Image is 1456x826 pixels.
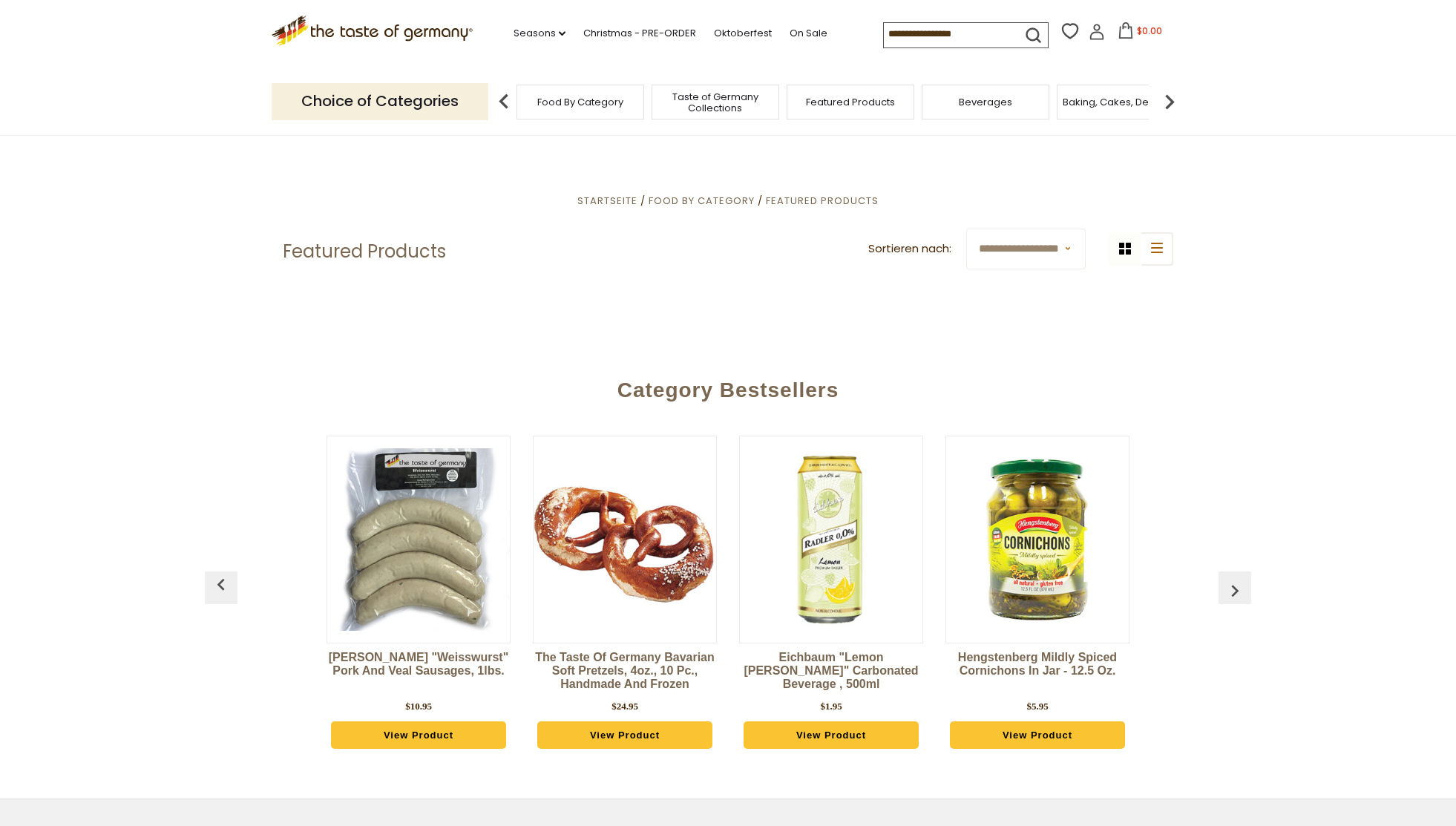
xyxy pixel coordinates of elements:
div: $24.95 [611,699,638,714]
label: Sortieren nach: [868,240,951,258]
a: The Taste of Germany Bavarian Soft Pretzels, 4oz., 10 pc., handmade and frozen [533,651,717,695]
div: $5.95 [1026,699,1048,714]
a: View Product [744,721,919,750]
a: [PERSON_NAME] "Weisswurst" Pork and Veal Sausages, 1lbs. [327,651,511,695]
button: $0.00 [1108,22,1171,45]
a: Featured Products [806,96,895,108]
a: Taste of Germany Collections [656,91,775,114]
a: Hengstenberg Mildly Spiced Cornichons in Jar - 12.5 oz. [945,651,1129,695]
a: Seasons [514,25,565,42]
div: $1.95 [820,699,842,714]
a: Food By Category [649,194,755,208]
a: Oktoberfest [714,25,772,42]
img: previous arrow [209,573,233,597]
a: View Product [537,721,712,750]
div: $10.95 [405,699,432,714]
a: View Product [331,721,506,750]
a: Featured Products [766,194,879,208]
img: previous arrow [489,87,519,117]
a: Food By Category [537,96,623,108]
img: previous arrow [1223,579,1247,603]
p: Choice of Categories [272,83,488,119]
div: Category Bestsellers [212,356,1244,417]
img: Binkert's [327,448,510,631]
a: Startseite [577,194,637,208]
a: Eichbaum "Lemon [PERSON_NAME]" Carbonated Beverage , 500ml [739,651,923,695]
a: View Product [950,721,1125,750]
a: Beverages [959,96,1012,108]
span: $0.00 [1137,24,1162,37]
a: Baking, Cakes, Desserts [1063,96,1178,108]
img: Hengstenberg Mildly Spiced Cornichons in Jar - 12.5 oz. [946,448,1129,631]
h1: Featured Products [283,240,446,263]
img: Eichbaum [740,448,922,631]
a: On Sale [790,25,827,42]
img: The Taste of Germany Bavarian Soft Pretzels, 4oz., 10 pc., handmade and frozen [534,448,716,631]
img: next arrow [1155,87,1184,117]
a: Christmas - PRE-ORDER [583,25,696,42]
